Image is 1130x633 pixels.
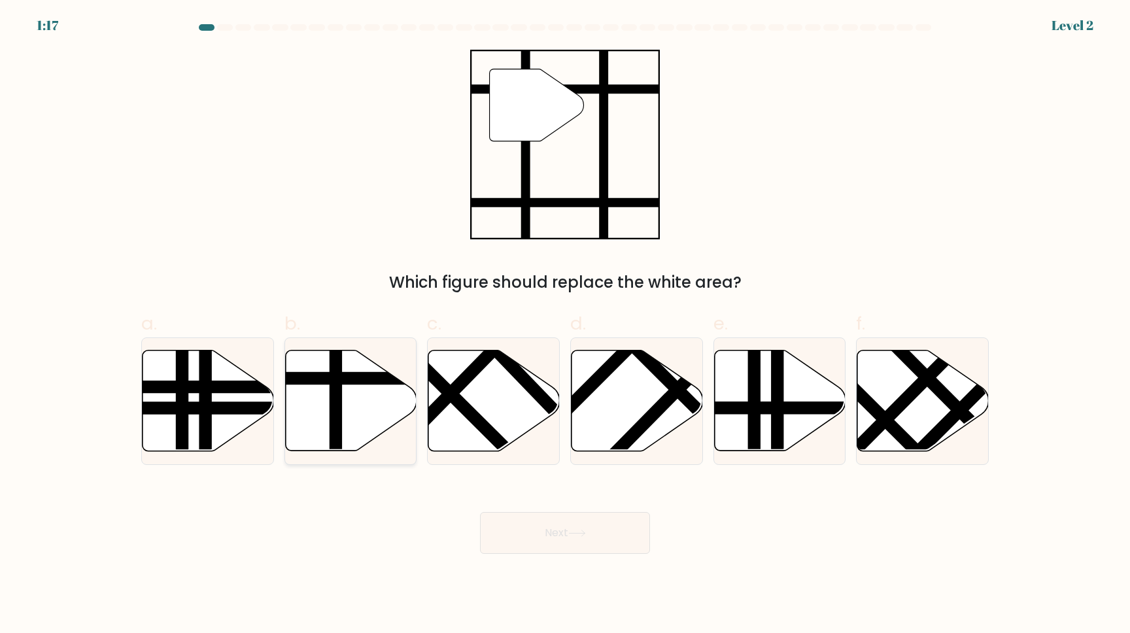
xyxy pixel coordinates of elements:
span: c. [427,311,441,336]
span: e. [713,311,728,336]
div: 1:17 [37,16,58,35]
div: Which figure should replace the white area? [149,271,981,294]
div: Level 2 [1052,16,1093,35]
span: a. [141,311,157,336]
span: f. [856,311,865,336]
g: " [489,69,583,141]
span: d. [570,311,586,336]
span: b. [284,311,300,336]
button: Next [480,512,650,554]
